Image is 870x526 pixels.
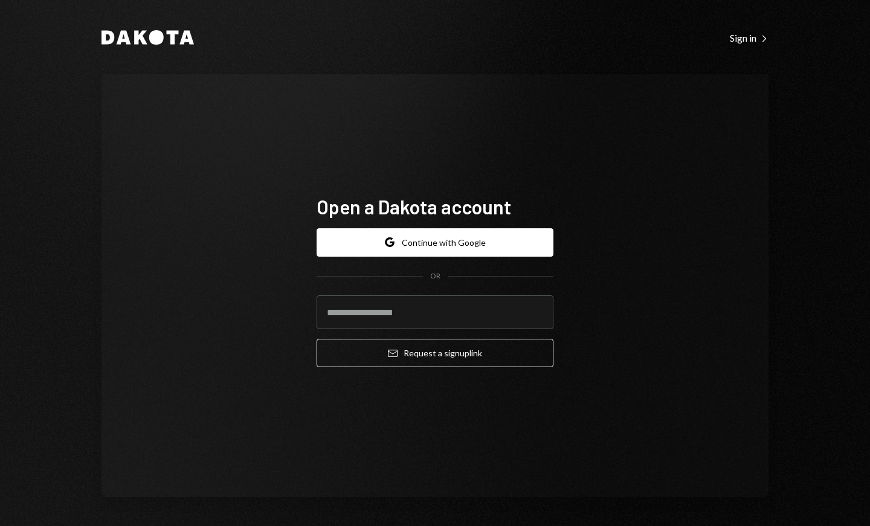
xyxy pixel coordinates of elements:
div: Sign in [730,32,768,44]
button: Continue with Google [317,228,553,257]
a: Sign in [730,31,768,44]
button: Request a signuplink [317,339,553,367]
h1: Open a Dakota account [317,194,553,219]
div: OR [430,271,440,281]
